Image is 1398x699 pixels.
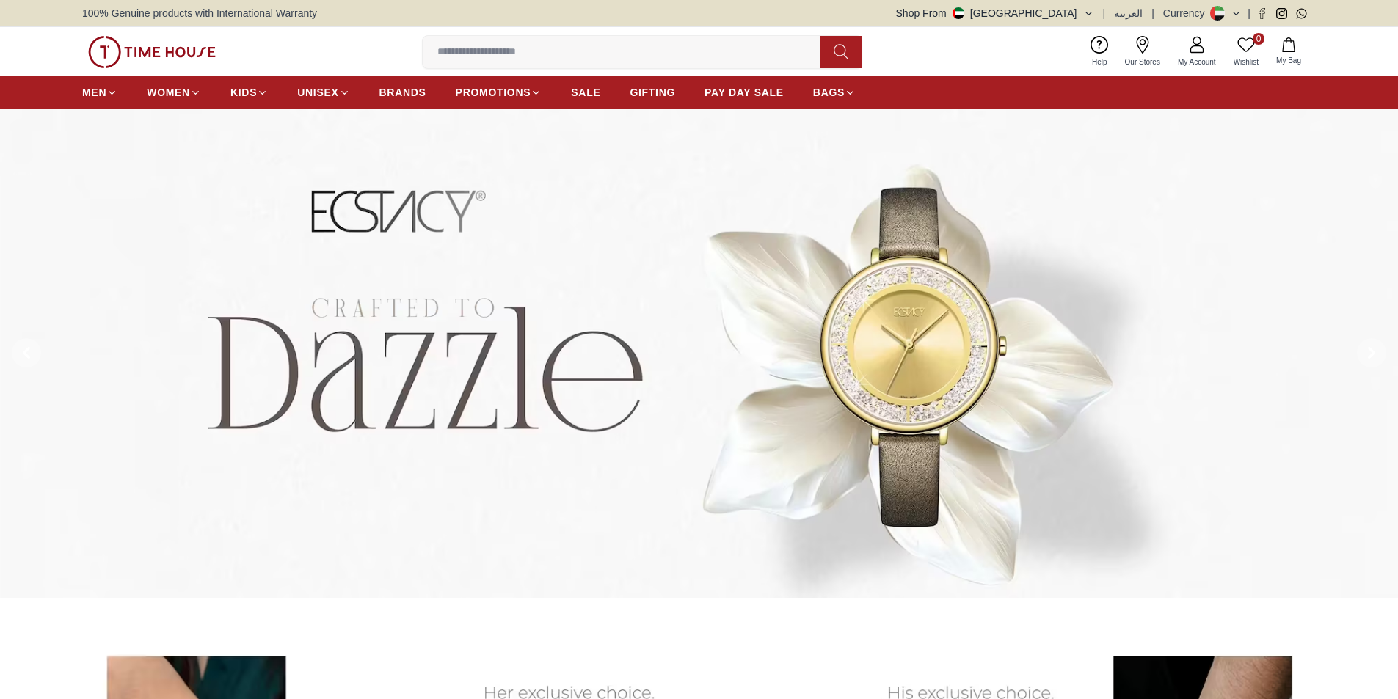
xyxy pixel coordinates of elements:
[1114,6,1143,21] button: العربية
[1116,33,1169,70] a: Our Stores
[147,85,190,100] span: WOMEN
[813,85,845,100] span: BAGS
[230,85,257,100] span: KIDS
[1225,33,1267,70] a: 0Wishlist
[1151,6,1154,21] span: |
[1276,8,1287,19] a: Instagram
[1270,55,1307,66] span: My Bag
[813,79,856,106] a: BAGS
[705,85,784,100] span: PAY DAY SALE
[1103,6,1106,21] span: |
[630,79,675,106] a: GIFTING
[297,79,349,106] a: UNISEX
[1228,56,1264,67] span: Wishlist
[1296,8,1307,19] a: Whatsapp
[1086,56,1113,67] span: Help
[82,79,117,106] a: MEN
[379,79,426,106] a: BRANDS
[379,85,426,100] span: BRANDS
[1248,6,1250,21] span: |
[456,85,531,100] span: PROMOTIONS
[1172,56,1222,67] span: My Account
[1119,56,1166,67] span: Our Stores
[147,79,201,106] a: WOMEN
[571,85,600,100] span: SALE
[297,85,338,100] span: UNISEX
[1083,33,1116,70] a: Help
[571,79,600,106] a: SALE
[705,79,784,106] a: PAY DAY SALE
[896,6,1094,21] button: Shop From[GEOGRAPHIC_DATA]
[953,7,964,19] img: United Arab Emirates
[630,85,675,100] span: GIFTING
[88,36,216,68] img: ...
[230,79,268,106] a: KIDS
[1267,34,1310,69] button: My Bag
[1256,8,1267,19] a: Facebook
[82,85,106,100] span: MEN
[456,79,542,106] a: PROMOTIONS
[1253,33,1264,45] span: 0
[1163,6,1211,21] div: Currency
[82,6,317,21] span: 100% Genuine products with International Warranty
